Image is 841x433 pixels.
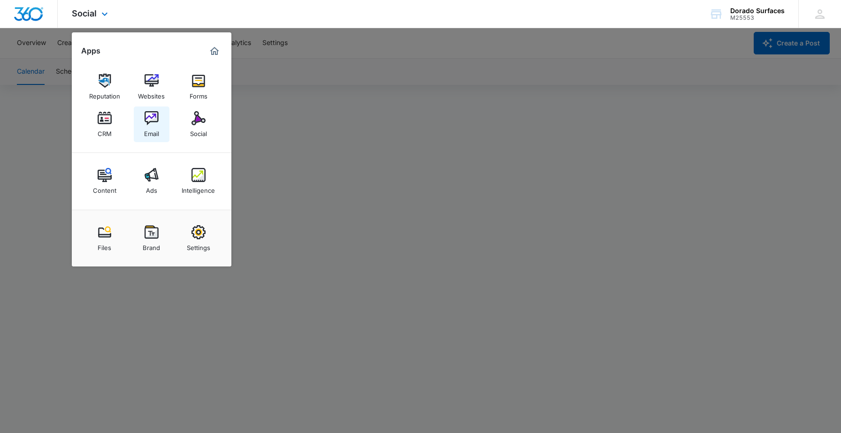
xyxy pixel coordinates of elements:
[190,125,207,137] div: Social
[730,7,785,15] div: account name
[730,15,785,21] div: account id
[98,125,112,137] div: CRM
[87,106,122,142] a: CRM
[98,239,111,251] div: Files
[181,69,216,105] a: Forms
[187,239,210,251] div: Settings
[89,88,120,100] div: Reputation
[146,182,157,194] div: Ads
[143,239,160,251] div: Brand
[138,88,165,100] div: Websites
[181,220,216,256] a: Settings
[87,220,122,256] a: Files
[207,44,222,59] a: Marketing 360® Dashboard
[81,46,100,55] h2: Apps
[144,125,159,137] div: Email
[72,8,97,18] span: Social
[134,220,169,256] a: Brand
[134,69,169,105] a: Websites
[190,88,207,100] div: Forms
[181,106,216,142] a: Social
[182,182,215,194] div: Intelligence
[134,106,169,142] a: Email
[87,69,122,105] a: Reputation
[93,182,116,194] div: Content
[87,163,122,199] a: Content
[181,163,216,199] a: Intelligence
[134,163,169,199] a: Ads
